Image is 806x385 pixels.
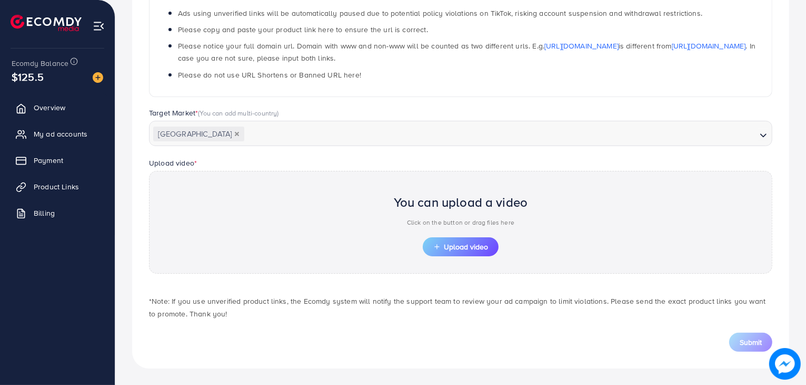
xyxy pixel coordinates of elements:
button: Submit [729,333,772,352]
input: Search for option [245,126,755,142]
img: image [769,348,801,380]
button: Upload video [423,237,499,256]
p: *Note: If you use unverified product links, the Ecomdy system will notify the support team to rev... [149,295,772,320]
span: Overview [34,102,65,113]
a: Billing [8,203,107,224]
span: [GEOGRAPHIC_DATA] [153,127,244,141]
span: Billing [34,208,55,218]
a: Product Links [8,176,107,197]
span: Please copy and paste your product link here to ensure the url is correct. [178,24,428,35]
img: logo [11,15,82,31]
span: Please notice your full domain url. Domain with www and non-www will be counted as two different ... [178,41,755,63]
img: menu [93,20,105,32]
span: Payment [34,155,63,166]
span: Ads using unverified links will be automatically paused due to potential policy violations on Tik... [178,8,702,18]
span: Product Links [34,181,79,192]
h2: You can upload a video [394,195,528,210]
a: [URL][DOMAIN_NAME] [544,41,619,51]
label: Target Market [149,108,279,118]
span: Please do not use URL Shortens or Banned URL here! [178,70,361,80]
a: My ad accounts [8,123,107,145]
a: Overview [8,97,107,118]
span: (You can add multi-country) [198,108,278,118]
span: My ad accounts [34,129,87,139]
span: Submit [740,337,762,348]
span: Upload video [433,243,488,251]
label: Upload video [149,158,197,168]
p: Click on the button or drag files here [394,216,528,229]
img: image [93,72,103,83]
span: $125.5 [12,69,44,84]
div: Search for option [149,121,772,146]
button: Deselect Pakistan [234,131,240,137]
span: Ecomdy Balance [12,58,68,69]
a: [URL][DOMAIN_NAME] [672,41,746,51]
a: Payment [8,150,107,171]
